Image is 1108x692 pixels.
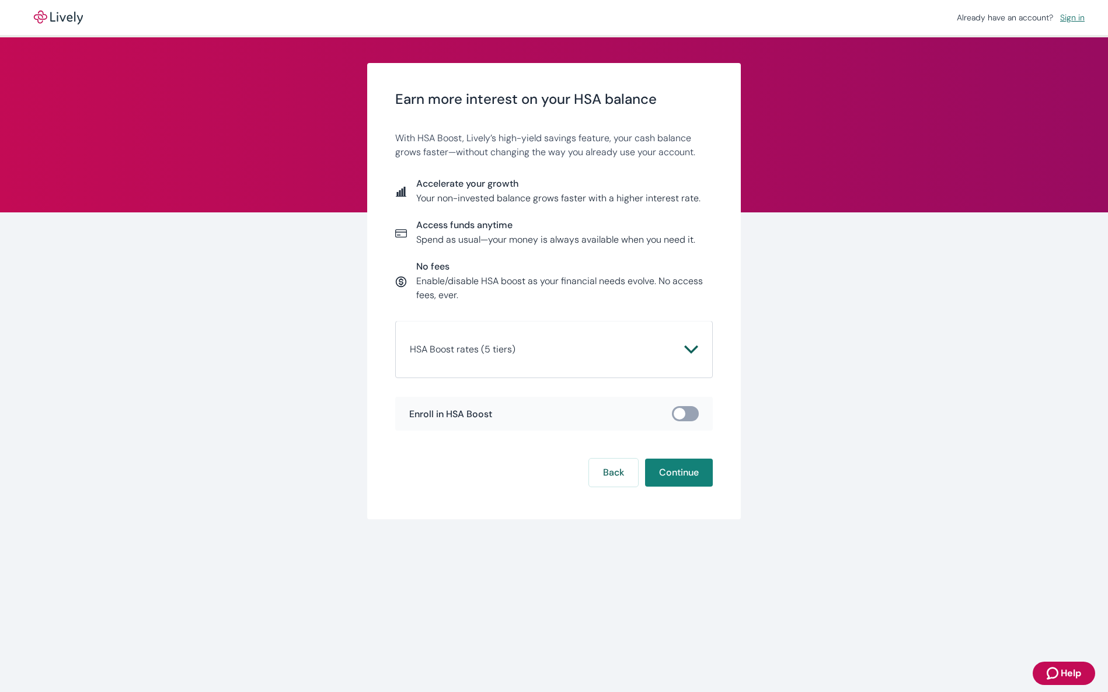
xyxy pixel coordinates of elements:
svg: Zendesk support icon [1047,666,1061,680]
span: Accelerate your growth [416,178,701,189]
svg: Report icon [395,186,407,197]
span: No fees [416,261,713,272]
svg: Chevron icon [684,342,698,357]
span: Earn more interest on your HSA balance [395,91,713,108]
span: Help [1061,666,1081,680]
p: HSA Boost rates (5 tiers) [410,342,515,357]
svg: Card icon [395,228,407,239]
a: Sign in [1055,10,1089,25]
button: HSA Boost rates (5 tiers) [410,335,698,364]
div: Already have an account? [957,12,1089,24]
p: Your non-invested balance grows faster with a higher interest rate. [416,191,701,205]
button: Continue [645,459,713,487]
span: Enroll in HSA Boost [409,408,492,420]
p: Enable/disable HSA boost as your financial needs evolve. No access fees, ever. [416,274,713,302]
button: Back [589,459,638,487]
img: Lively [26,11,91,25]
p: With HSA Boost, Lively’s high-yield savings feature, your cash balance grows faster—without chang... [395,131,713,159]
p: Spend as usual—your money is always available when you need it. [416,233,695,247]
svg: Currency icon [395,276,407,288]
button: Zendesk support iconHelp [1033,662,1095,685]
span: Access funds anytime [416,219,695,230]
